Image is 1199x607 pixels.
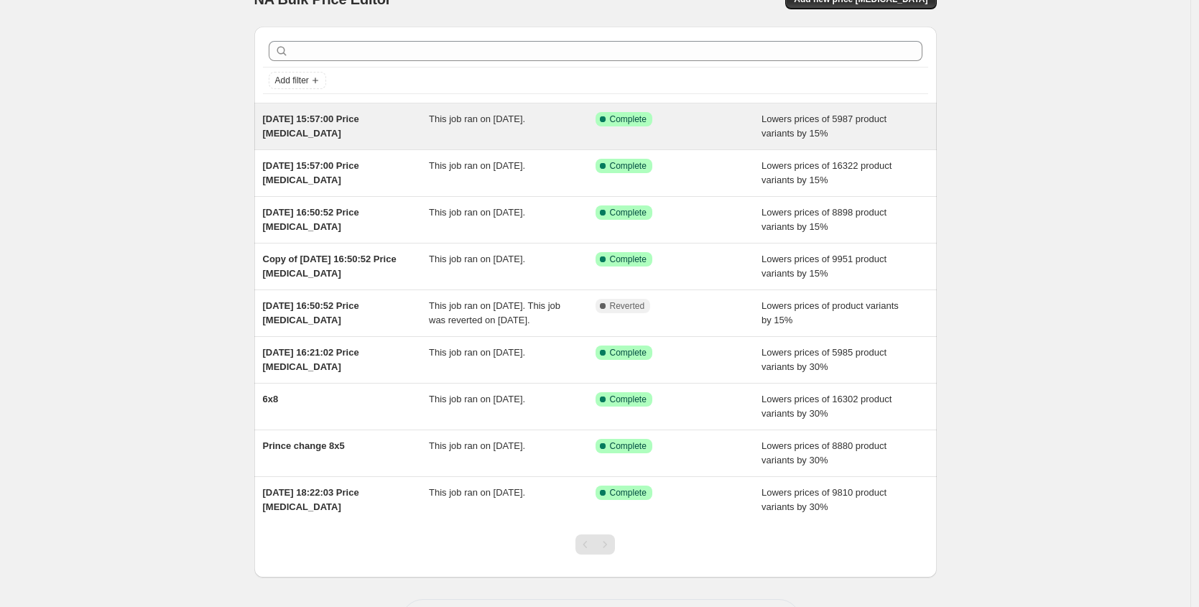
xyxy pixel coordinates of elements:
span: Lowers prices of 5987 product variants by 15% [761,113,886,139]
span: [DATE] 18:22:03 Price [MEDICAL_DATA] [263,487,359,512]
span: This job ran on [DATE]. [429,487,525,498]
span: Complete [610,254,647,265]
span: Prince change 8x5 [263,440,345,451]
span: Lowers prices of 5985 product variants by 30% [761,347,886,372]
span: [DATE] 16:21:02 Price [MEDICAL_DATA] [263,347,359,372]
span: This job ran on [DATE]. [429,113,525,124]
span: Complete [610,207,647,218]
button: Add filter [269,72,326,89]
span: Complete [610,487,647,499]
span: Complete [610,160,647,172]
span: Complete [610,113,647,125]
span: Complete [610,347,647,358]
span: Lowers prices of product variants by 15% [761,300,899,325]
span: Complete [610,394,647,405]
span: This job ran on [DATE]. [429,160,525,171]
span: Lowers prices of 9951 product variants by 15% [761,254,886,279]
span: Add filter [275,75,309,86]
span: 6x8 [263,394,279,404]
span: This job ran on [DATE]. [429,207,525,218]
span: [DATE] 16:50:52 Price [MEDICAL_DATA] [263,300,359,325]
span: This job ran on [DATE]. [429,394,525,404]
span: Lowers prices of 8880 product variants by 30% [761,440,886,465]
span: [DATE] 15:57:00 Price [MEDICAL_DATA] [263,113,359,139]
span: [DATE] 15:57:00 Price [MEDICAL_DATA] [263,160,359,185]
span: Lowers prices of 8898 product variants by 15% [761,207,886,232]
span: This job ran on [DATE]. [429,254,525,264]
span: Copy of [DATE] 16:50:52 Price [MEDICAL_DATA] [263,254,397,279]
span: Lowers prices of 16302 product variants by 30% [761,394,892,419]
span: [DATE] 16:50:52 Price [MEDICAL_DATA] [263,207,359,232]
span: Complete [610,440,647,452]
span: This job ran on [DATE]. This job was reverted on [DATE]. [429,300,560,325]
span: Reverted [610,300,645,312]
nav: Pagination [575,534,615,555]
span: Lowers prices of 16322 product variants by 15% [761,160,892,185]
span: Lowers prices of 9810 product variants by 30% [761,487,886,512]
span: This job ran on [DATE]. [429,347,525,358]
span: This job ran on [DATE]. [429,440,525,451]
